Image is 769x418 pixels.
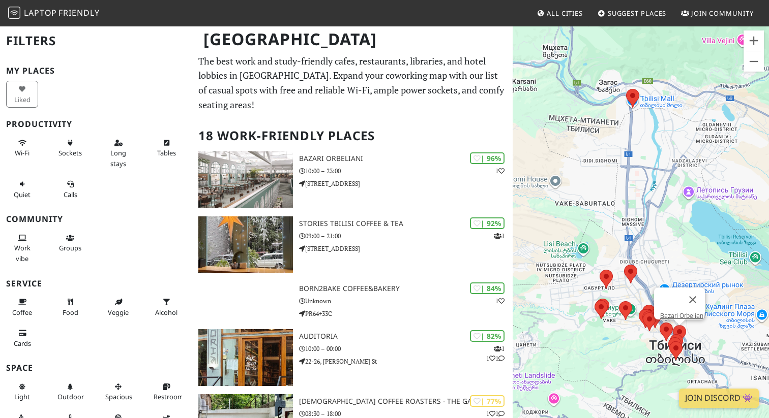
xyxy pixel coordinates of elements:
span: Group tables [59,243,81,252]
span: Credit cards [14,339,31,348]
span: Join Community [691,9,754,18]
button: Calls [54,176,86,203]
a: | 84% 1 Born2Bake Coffee&Bakery Unknown PR64+33C [192,281,513,321]
span: Work-friendly tables [157,148,176,157]
span: Restroom [154,392,184,401]
span: Stable Wi-Fi [15,148,29,157]
button: Light [6,378,38,405]
span: Natural light [14,392,30,401]
span: Veggie [108,308,129,317]
p: 1 [494,231,505,241]
span: Outdoor area [57,392,84,401]
a: All Cities [533,4,587,22]
a: Join Community [677,4,758,22]
p: 1 [495,296,505,306]
button: Alcohol [151,294,183,320]
button: Wi-Fi [6,135,38,162]
p: The best work and study-friendly cafes, restaurants, libraries, and hotel lobbies in [GEOGRAPHIC_... [198,54,507,112]
p: 22-26, [PERSON_NAME] St [299,357,513,366]
h3: My Places [6,66,186,76]
div: | 82% [470,330,505,342]
p: PR64+33C [299,309,513,318]
p: Unknown [299,296,513,306]
span: Long stays [110,148,126,168]
button: Coffee [6,294,38,320]
button: Sockets [54,135,86,162]
span: Coffee [12,308,32,317]
h3: [DEMOGRAPHIC_DATA] Coffee Roasters - The Garage [299,397,513,406]
img: Auditoria [198,329,293,386]
p: [STREET_ADDRESS] [299,179,513,188]
span: Quiet [14,190,31,199]
span: Video/audio calls [64,190,77,199]
h2: Filters [6,25,186,56]
button: Outdoor [54,378,86,405]
p: 10:00 – 00:00 [299,344,513,353]
a: Auditoria | 82% 111 Auditoria 10:00 – 00:00 22-26, [PERSON_NAME] St [192,329,513,386]
p: 1 [495,166,505,176]
span: Power sockets [58,148,82,157]
button: Cards [6,325,38,351]
h2: 18 Work-Friendly Places [198,120,507,151]
button: Spacious [102,378,134,405]
a: Bazari Orbeliani | 96% 1 Bazari Orbeliani 10:00 – 23:00 [STREET_ADDRESS] [192,151,513,208]
h3: Community [6,214,186,224]
span: Food [63,308,78,317]
img: Bazari Orbeliani [198,151,293,208]
h3: Productivity [6,119,186,129]
button: Уменьшить [744,51,764,72]
h3: Bazari Orbeliani [299,154,513,163]
p: 09:00 – 21:00 [299,231,513,241]
div: | 84% [470,282,505,294]
p: [STREET_ADDRESS] [299,244,513,253]
h3: Born2Bake Coffee&Bakery [299,284,513,293]
span: Laptop [24,7,57,18]
span: Friendly [58,7,99,18]
button: Увеличить [744,30,764,51]
p: 1 1 1 [486,344,505,363]
h3: Stories Tbilisi Coffee & Tea [299,219,513,228]
button: Quiet [6,176,38,203]
a: Suggest Places [594,4,671,22]
h3: Auditoria [299,332,513,341]
span: People working [14,243,31,263]
a: Stories Tbilisi Coffee & Tea | 92% 1 Stories Tbilisi Coffee & Tea 09:00 – 21:00 [STREET_ADDRESS] [192,216,513,273]
a: Bazari Orbeliani [660,312,705,319]
a: LaptopFriendly LaptopFriendly [8,5,100,22]
button: Veggie [102,294,134,320]
span: Spacious [105,392,132,401]
span: All Cities [547,9,583,18]
a: Join Discord 👾 [679,389,759,408]
img: Stories Tbilisi Coffee & Tea [198,216,293,273]
h3: Space [6,363,186,373]
p: 10:00 – 23:00 [299,166,513,176]
button: Tables [151,135,183,162]
div: | 77% [470,395,505,407]
h1: [GEOGRAPHIC_DATA] [195,25,511,53]
button: Work vibe [6,230,38,267]
button: Long stays [102,135,134,172]
button: Food [54,294,86,320]
h3: Service [6,279,186,288]
button: Закрыть [681,287,705,312]
span: Alcohol [155,308,178,317]
span: Suggest Places [608,9,667,18]
div: | 92% [470,217,505,229]
button: Groups [54,230,86,256]
img: LaptopFriendly [8,7,20,19]
div: | 96% [470,152,505,164]
button: Restroom [151,378,183,405]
